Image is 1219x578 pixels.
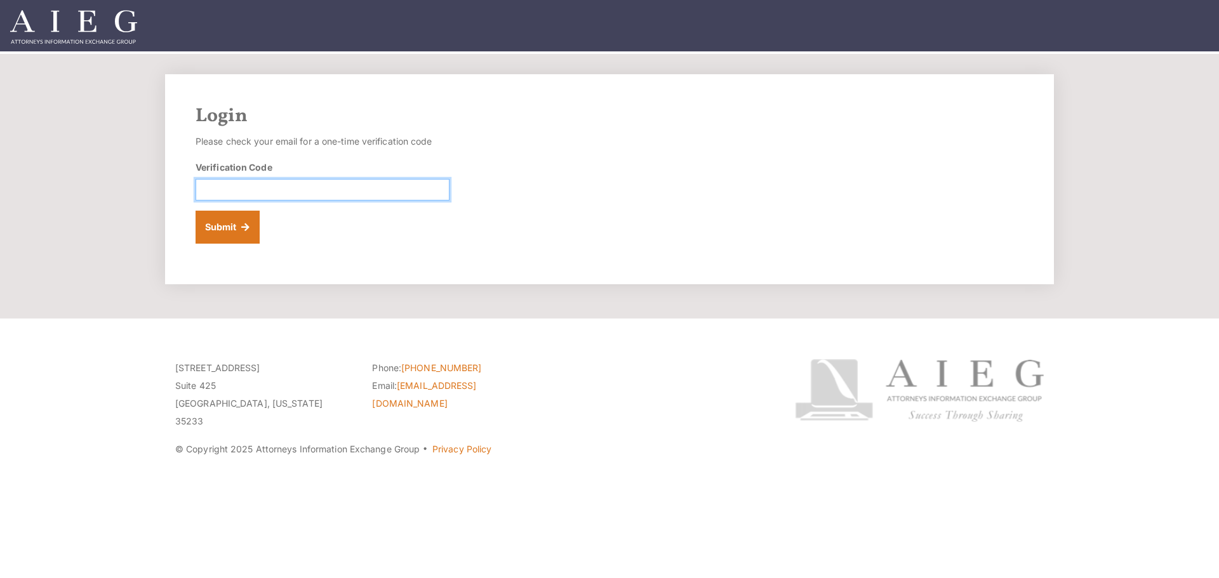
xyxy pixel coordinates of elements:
li: Phone: [372,359,550,377]
span: · [422,449,428,455]
a: [EMAIL_ADDRESS][DOMAIN_NAME] [372,380,476,409]
li: Email: [372,377,550,412]
img: Attorneys Information Exchange Group logo [795,359,1044,422]
p: [STREET_ADDRESS] Suite 425 [GEOGRAPHIC_DATA], [US_STATE] 35233 [175,359,353,430]
button: Submit [196,211,260,244]
img: Attorneys Information Exchange Group [10,10,137,44]
a: [PHONE_NUMBER] [401,362,481,373]
p: Please check your email for a one-time verification code [196,133,450,150]
h2: Login [196,105,1023,128]
a: Privacy Policy [432,443,491,454]
p: © Copyright 2025 Attorneys Information Exchange Group [175,440,747,458]
label: Verification Code [196,161,272,174]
